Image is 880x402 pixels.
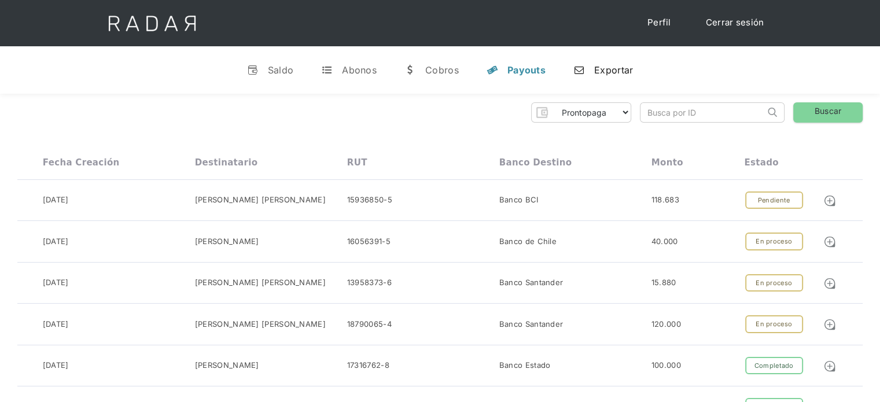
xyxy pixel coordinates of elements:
[499,277,564,289] div: Banco Santander
[425,64,459,76] div: Cobros
[744,157,778,168] div: Estado
[745,274,803,292] div: En proceso
[823,235,836,248] img: Detalle
[651,236,678,248] div: 40.000
[651,157,683,168] div: Monto
[745,315,803,333] div: En proceso
[651,360,681,371] div: 100.000
[636,12,683,34] a: Perfil
[195,157,257,168] div: Destinatario
[43,236,69,248] div: [DATE]
[793,102,863,123] a: Buscar
[43,157,120,168] div: Fecha creación
[745,191,803,209] div: Pendiente
[195,360,259,371] div: [PERSON_NAME]
[823,194,836,207] img: Detalle
[823,277,836,290] img: Detalle
[499,157,572,168] div: Banco destino
[342,64,377,76] div: Abonos
[694,12,776,34] a: Cerrar sesión
[823,360,836,373] img: Detalle
[347,194,392,206] div: 15936850-5
[268,64,294,76] div: Saldo
[195,319,326,330] div: [PERSON_NAME] [PERSON_NAME]
[823,318,836,331] img: Detalle
[347,277,392,289] div: 13958373-6
[487,64,498,76] div: y
[347,360,389,371] div: 17316762-8
[195,194,326,206] div: [PERSON_NAME] [PERSON_NAME]
[573,64,585,76] div: n
[594,64,633,76] div: Exportar
[321,64,333,76] div: t
[745,233,803,250] div: En proceso
[347,236,391,248] div: 16056391-5
[499,319,564,330] div: Banco Santander
[404,64,416,76] div: w
[347,319,392,330] div: 18790065-4
[651,277,676,289] div: 15.880
[195,236,259,248] div: [PERSON_NAME]
[651,194,679,206] div: 118.683
[499,236,557,248] div: Banco de Chile
[507,64,546,76] div: Payouts
[43,194,69,206] div: [DATE]
[195,277,326,289] div: [PERSON_NAME] [PERSON_NAME]
[43,277,69,289] div: [DATE]
[247,64,259,76] div: v
[745,357,803,375] div: Completado
[43,360,69,371] div: [DATE]
[531,102,631,123] form: Form
[651,319,681,330] div: 120.000
[499,194,539,206] div: Banco BCI
[640,103,765,122] input: Busca por ID
[43,319,69,330] div: [DATE]
[347,157,367,168] div: RUT
[499,360,551,371] div: Banco Estado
